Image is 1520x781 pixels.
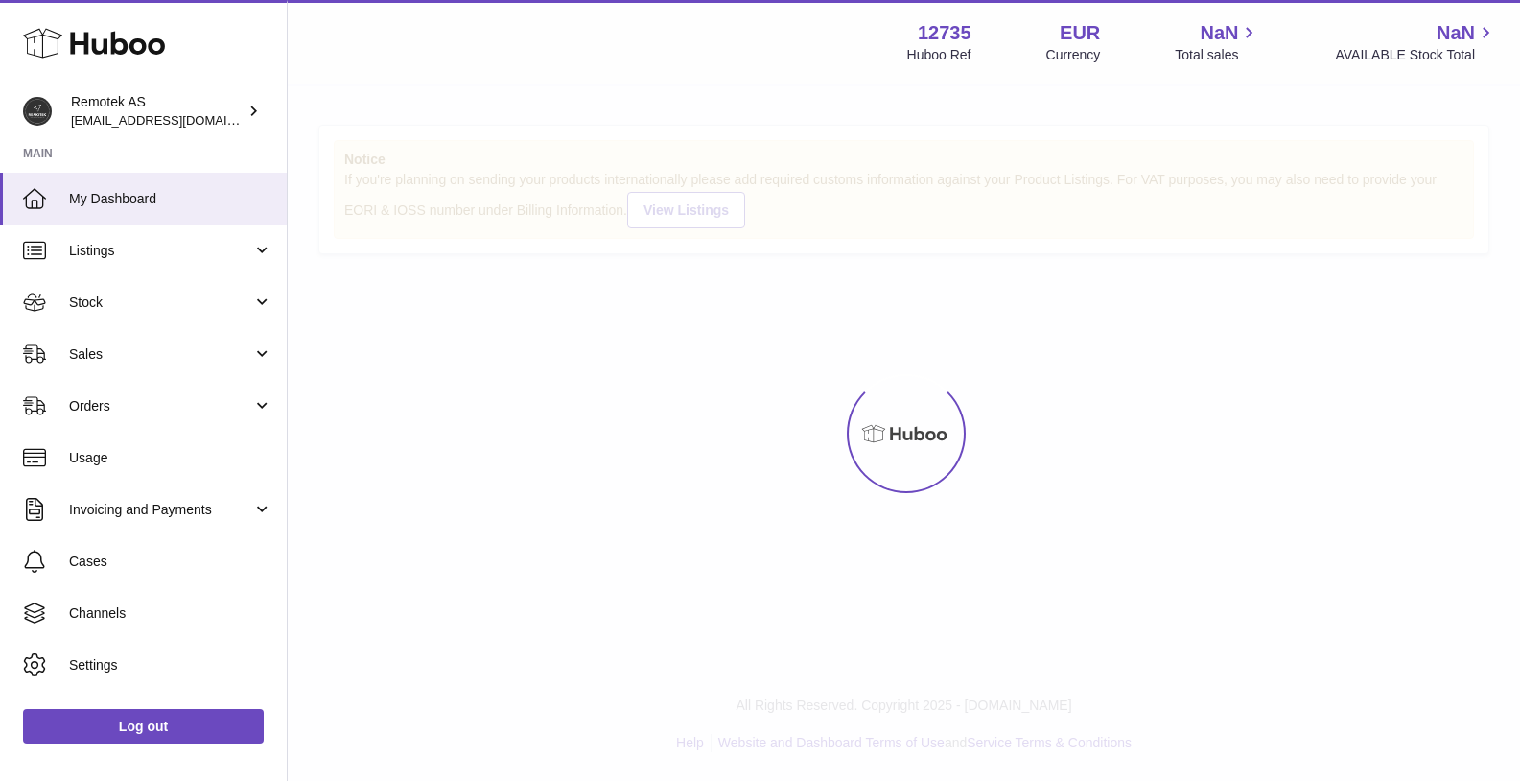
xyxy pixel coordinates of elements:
[918,20,971,46] strong: 12735
[69,604,272,623] span: Channels
[1175,46,1260,64] span: Total sales
[1335,20,1497,64] a: NaN AVAILABLE Stock Total
[69,449,272,467] span: Usage
[1060,20,1100,46] strong: EUR
[69,553,272,571] span: Cases
[71,93,244,130] div: Remotek AS
[1437,20,1475,46] span: NaN
[69,397,252,415] span: Orders
[1200,20,1238,46] span: NaN
[69,345,252,364] span: Sales
[69,294,252,312] span: Stock
[69,501,252,519] span: Invoicing and Payments
[1335,46,1497,64] span: AVAILABLE Stock Total
[23,97,52,126] img: dag@remotek.no
[23,709,264,744] a: Log out
[69,656,272,674] span: Settings
[69,242,252,260] span: Listings
[71,112,282,128] span: [EMAIL_ADDRESS][DOMAIN_NAME]
[1046,46,1101,64] div: Currency
[1175,20,1260,64] a: NaN Total sales
[69,190,272,208] span: My Dashboard
[907,46,971,64] div: Huboo Ref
